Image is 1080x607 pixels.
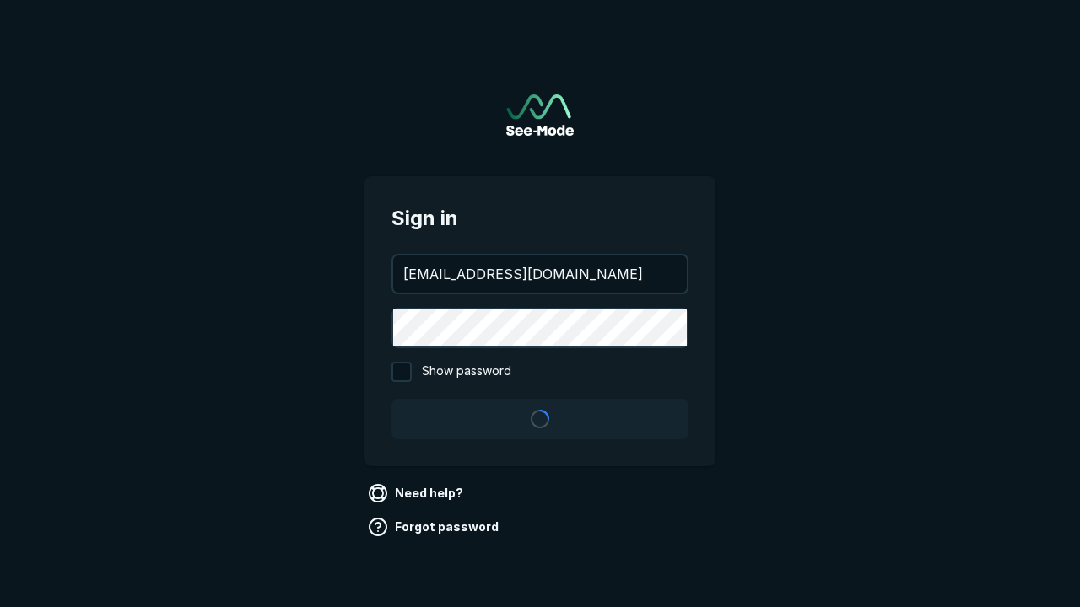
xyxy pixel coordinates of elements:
a: Need help? [364,480,470,507]
span: Show password [422,362,511,382]
input: your@email.com [393,255,687,293]
a: Forgot password [364,513,505,540]
img: See-Mode Logo [506,94,574,136]
span: Sign in [391,203,688,234]
a: Go to sign in [506,94,574,136]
